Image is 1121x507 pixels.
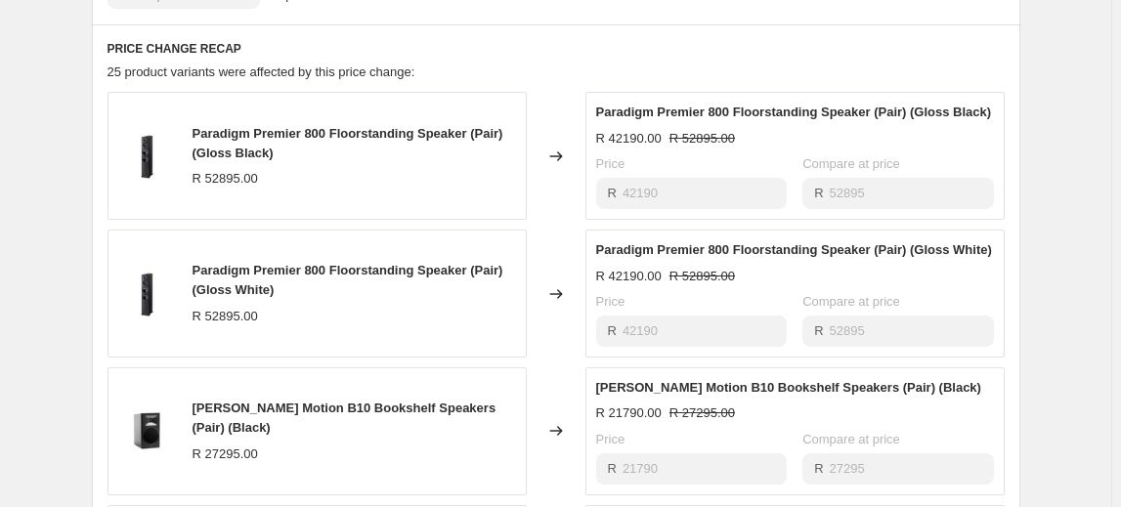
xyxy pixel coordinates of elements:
span: 25 product variants were affected by this price change: [108,64,415,79]
span: Paradigm Premier 800 Floorstanding Speaker (Pair) (Gloss Black) [193,126,503,160]
span: Paradigm Premier 800 Floorstanding Speaker (Pair) (Gloss White) [193,263,503,297]
span: R [814,186,823,200]
strike: R 27295.00 [669,403,735,423]
span: Compare at price [802,294,900,309]
span: Compare at price [802,156,900,171]
span: Price [596,156,625,171]
div: R 52895.00 [193,307,258,326]
div: R 42190.00 [596,267,662,286]
img: 1_fad31f7e-3903-4c70-a82f-e164e68972c0_80x.png [118,127,177,186]
span: [PERSON_NAME] Motion B10 Bookshelf Speakers (Pair) (Black) [596,380,981,395]
div: R 52895.00 [193,169,258,189]
strike: R 52895.00 [669,267,735,286]
strike: R 52895.00 [669,129,735,148]
div: R 42190.00 [596,129,662,148]
h6: PRICE CHANGE RECAP [108,41,1005,57]
span: Price [596,432,625,446]
div: R 21790.00 [596,403,662,423]
span: Paradigm Premier 800 Floorstanding Speaker (Pair) (Gloss White) [596,242,992,257]
span: R [814,323,823,338]
span: [PERSON_NAME] Motion B10 Bookshelf Speakers (Pair) (Black) [193,401,496,435]
span: Paradigm Premier 800 Floorstanding Speaker (Pair) (Gloss Black) [596,105,992,119]
img: 4_af0b271e-be27-45ef-9117-62b6ccdc1855_80x.png [118,401,177,460]
span: Compare at price [802,432,900,446]
img: 1_fad31f7e-3903-4c70-a82f-e164e68972c0_80x.png [118,265,177,323]
div: R 27295.00 [193,444,258,464]
span: R [608,186,617,200]
span: R [608,323,617,338]
span: R [608,461,617,476]
span: Price [596,294,625,309]
span: R [814,461,823,476]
